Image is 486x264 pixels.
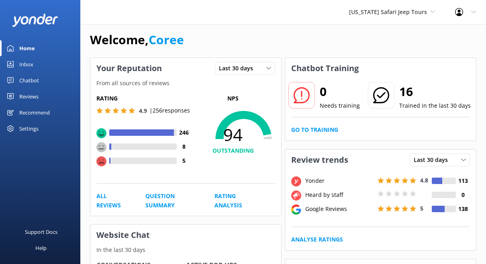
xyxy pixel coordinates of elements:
[19,56,33,72] div: Inbox
[90,225,281,246] h3: Website Chat
[399,82,471,101] h2: 16
[303,176,376,185] div: Yonder
[456,176,470,185] h4: 113
[456,205,470,213] h4: 138
[399,101,471,110] p: Trained in the last 30 days
[456,190,470,199] h4: 0
[303,190,376,199] div: Heard by staff
[90,79,281,88] p: From all sources of reviews
[320,82,360,101] h2: 0
[349,8,427,16] span: [US_STATE] Safari Jeep Tours
[90,58,168,79] h3: Your Reputation
[19,121,39,137] div: Settings
[420,205,423,212] span: 5
[149,106,190,115] p: | 256 responses
[191,94,275,103] p: NPS
[90,30,184,49] h1: Welcome,
[285,58,365,79] h3: Chatbot Training
[291,235,343,244] a: Analyse Ratings
[177,142,191,151] h4: 8
[35,240,47,256] div: Help
[177,128,191,137] h4: 246
[214,192,257,210] a: Rating Analysis
[420,176,428,184] span: 4.8
[19,40,35,56] div: Home
[145,192,196,210] a: Question Summary
[12,14,58,27] img: yonder-white-logo.png
[191,125,275,145] span: 94
[320,101,360,110] p: Needs training
[90,246,281,254] p: In the last 30 days
[219,64,258,73] span: Last 30 days
[25,224,57,240] div: Support Docs
[139,107,147,115] span: 4.9
[19,104,50,121] div: Recommend
[414,156,453,164] span: Last 30 days
[96,192,127,210] a: All Reviews
[96,94,191,103] h5: Rating
[19,72,39,88] div: Chatbot
[291,125,338,134] a: Go to Training
[177,156,191,165] h4: 5
[19,88,39,104] div: Reviews
[303,205,376,213] div: Google Reviews
[285,149,354,170] h3: Review trends
[191,146,275,155] h4: OUTSTANDING
[149,31,184,48] a: Coree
